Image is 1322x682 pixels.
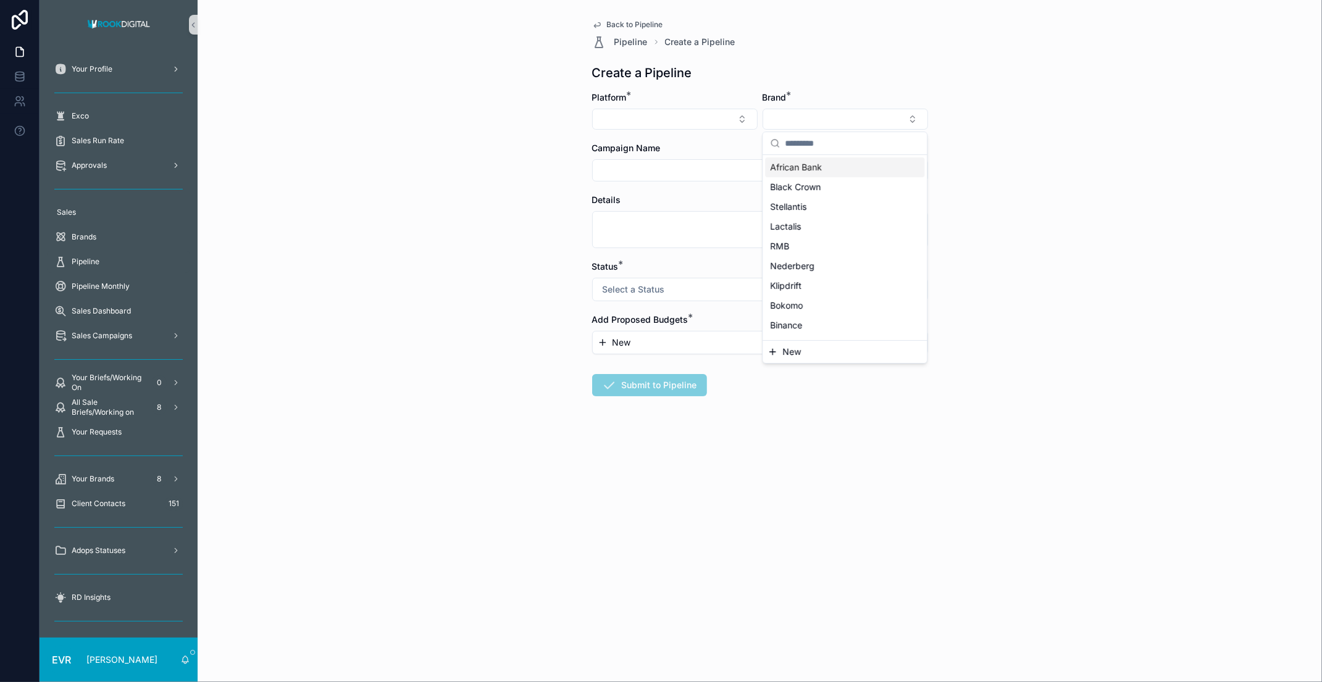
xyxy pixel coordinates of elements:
[72,373,147,393] span: Your Briefs/Working On
[47,130,190,152] a: Sales Run Rate
[592,261,619,272] span: Status
[47,586,190,609] a: RD Insights
[770,181,821,193] span: Black Crown
[763,92,787,102] span: Brand
[592,35,648,49] a: Pipeline
[47,251,190,273] a: Pipeline
[592,20,663,30] a: Back to Pipeline
[86,654,157,666] p: [PERSON_NAME]
[770,319,802,331] span: Binance
[72,136,124,146] span: Sales Run Rate
[592,92,627,102] span: Platform
[72,111,89,121] span: Exco
[152,472,167,486] div: 8
[72,64,112,74] span: Your Profile
[47,421,190,443] a: Your Requests
[614,36,648,48] span: Pipeline
[47,58,190,80] a: Your Profile
[770,339,813,351] span: AuctionInc
[152,375,167,390] div: 0
[47,372,190,394] a: Your Briefs/Working On0
[592,314,688,325] span: Add Proposed Budgets
[47,300,190,322] a: Sales Dashboard
[165,496,183,511] div: 151
[768,346,922,358] button: New
[47,539,190,562] a: Adops Statuses
[72,281,130,291] span: Pipeline Monthly
[603,283,665,296] span: Select a Status
[47,396,190,418] a: All Sale Briefs/Working on8
[72,546,125,555] span: Adops Statuses
[47,468,190,490] a: Your Brands8
[47,493,190,515] a: Client Contacts151
[72,427,122,437] span: Your Requests
[592,143,661,153] span: Campaign Name
[52,652,72,667] span: EVR
[72,474,114,484] span: Your Brands
[72,499,125,509] span: Client Contacts
[152,400,167,415] div: 8
[84,15,154,35] img: App logo
[592,194,621,205] span: Details
[40,49,198,638] div: scrollable content
[665,36,735,48] a: Create a Pipeline
[72,397,147,417] span: All Sale Briefs/Working on
[57,207,76,217] span: Sales
[770,299,803,312] span: Bokomo
[47,275,190,297] a: Pipeline Monthly
[770,240,789,252] span: RMB
[770,220,801,233] span: Lactalis
[47,154,190,177] a: Approvals
[47,201,190,223] a: Sales
[72,331,132,341] span: Sales Campaigns
[763,155,927,340] div: Suggestions
[72,160,107,170] span: Approvals
[592,278,928,301] button: Select Button
[770,161,822,173] span: African Bank
[47,105,190,127] a: Exco
[72,306,131,316] span: Sales Dashboard
[47,325,190,347] a: Sales Campaigns
[72,257,99,267] span: Pipeline
[598,336,922,349] button: New
[592,64,692,81] h1: Create a Pipeline
[763,109,928,130] button: Select Button
[782,346,801,358] span: New
[592,109,758,130] button: Select Button
[72,232,96,242] span: Brands
[613,336,631,349] span: New
[72,593,111,602] span: RD Insights
[47,226,190,248] a: Brands
[770,280,801,292] span: Klipdrift
[607,20,663,30] span: Back to Pipeline
[770,260,814,272] span: Nederberg
[770,201,806,213] span: Stellantis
